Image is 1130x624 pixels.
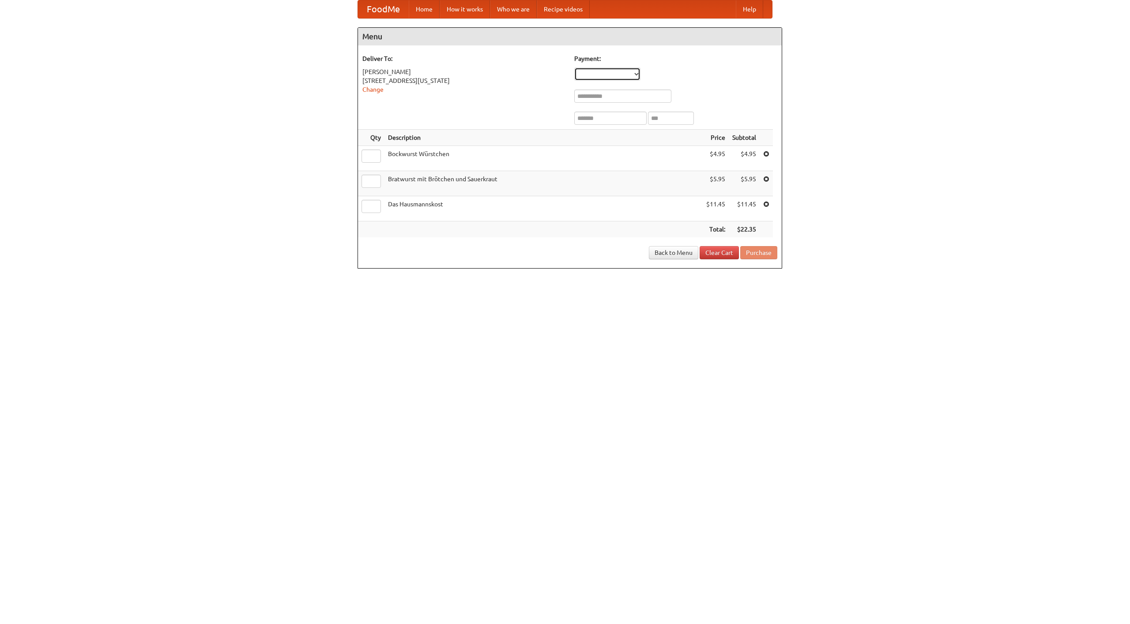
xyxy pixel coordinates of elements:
[384,171,703,196] td: Bratwurst mit Brötchen und Sauerkraut
[703,130,729,146] th: Price
[362,54,565,63] h5: Deliver To:
[700,246,739,259] a: Clear Cart
[703,146,729,171] td: $4.95
[440,0,490,18] a: How it works
[703,221,729,238] th: Total:
[729,130,760,146] th: Subtotal
[362,67,565,76] div: [PERSON_NAME]
[490,0,537,18] a: Who we are
[362,76,565,85] div: [STREET_ADDRESS][US_STATE]
[384,196,703,221] td: Das Hausmannskost
[537,0,590,18] a: Recipe videos
[740,246,777,259] button: Purchase
[358,0,409,18] a: FoodMe
[358,28,782,45] h4: Menu
[736,0,763,18] a: Help
[384,130,703,146] th: Description
[729,196,760,221] td: $11.45
[358,130,384,146] th: Qty
[729,146,760,171] td: $4.95
[574,54,777,63] h5: Payment:
[362,86,384,93] a: Change
[729,221,760,238] th: $22.35
[703,171,729,196] td: $5.95
[729,171,760,196] td: $5.95
[384,146,703,171] td: Bockwurst Würstchen
[649,246,698,259] a: Back to Menu
[703,196,729,221] td: $11.45
[409,0,440,18] a: Home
